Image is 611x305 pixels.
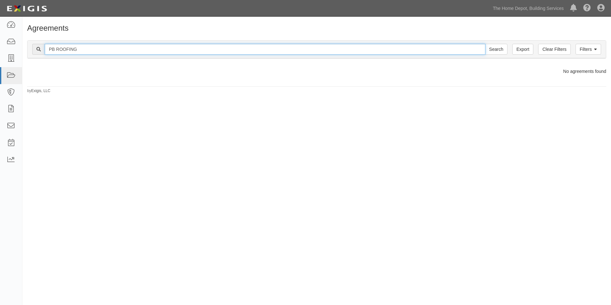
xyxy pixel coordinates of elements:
a: Export [512,44,533,55]
small: by [27,88,50,94]
a: Filters [576,44,601,55]
a: Exigis, LLC [31,89,50,93]
i: Help Center - Complianz [583,4,591,12]
h1: Agreements [27,24,606,32]
img: logo-5460c22ac91f19d4615b14bd174203de0afe785f0fc80cf4dbbc73dc1793850b.png [5,3,49,14]
a: The Home Depot, Building Services [490,2,567,15]
input: Search [45,44,485,55]
a: Clear Filters [538,44,570,55]
div: No agreements found [22,68,611,74]
input: Search [485,44,507,55]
